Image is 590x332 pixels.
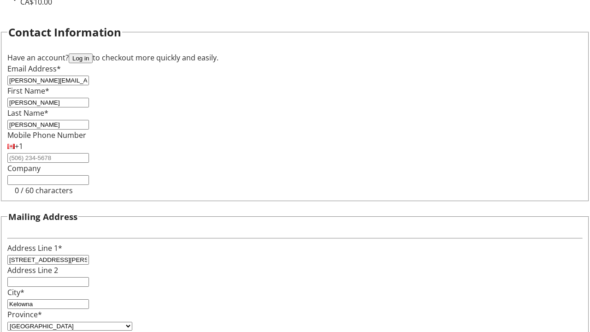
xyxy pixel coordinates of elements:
[7,309,42,320] label: Province*
[7,243,62,253] label: Address Line 1*
[15,185,73,196] tr-character-limit: 0 / 60 characters
[69,53,93,63] button: Log in
[8,210,77,223] h3: Mailing Address
[7,287,24,297] label: City*
[7,64,61,74] label: Email Address*
[7,52,583,63] div: Have an account? to checkout more quickly and easily.
[7,86,49,96] label: First Name*
[7,299,89,309] input: City
[7,265,58,275] label: Address Line 2
[7,130,86,140] label: Mobile Phone Number
[7,153,89,163] input: (506) 234-5678
[8,24,121,41] h2: Contact Information
[7,163,41,173] label: Company
[7,108,48,118] label: Last Name*
[7,255,89,265] input: Address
